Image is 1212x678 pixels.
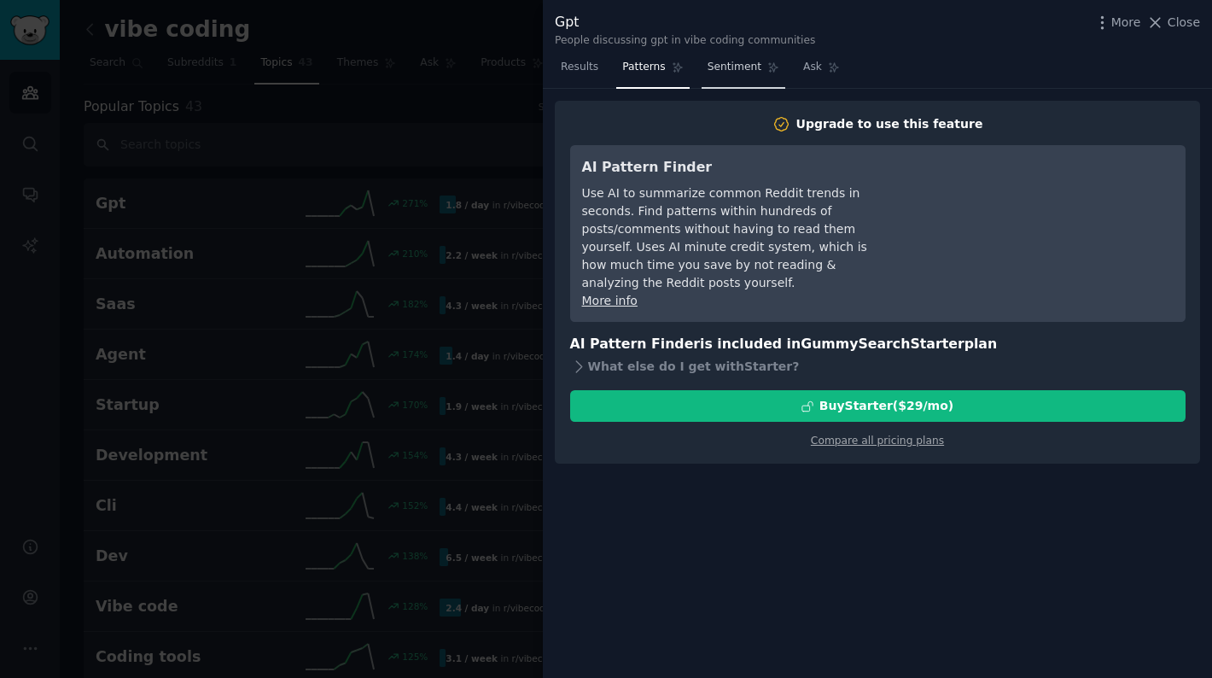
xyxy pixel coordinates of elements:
[570,354,1186,378] div: What else do I get with Starter ?
[1146,14,1200,32] button: Close
[622,60,665,75] span: Patterns
[918,157,1174,285] iframe: YouTube video player
[570,334,1186,355] h3: AI Pattern Finder is included in plan
[819,397,953,415] div: Buy Starter ($ 29 /mo )
[797,54,846,89] a: Ask
[1111,14,1141,32] span: More
[1168,14,1200,32] span: Close
[582,157,894,178] h3: AI Pattern Finder
[555,33,815,49] div: People discussing gpt in vibe coding communities
[803,60,822,75] span: Ask
[561,60,598,75] span: Results
[616,54,689,89] a: Patterns
[1093,14,1141,32] button: More
[708,60,761,75] span: Sentiment
[555,12,815,33] div: Gpt
[796,115,983,133] div: Upgrade to use this feature
[801,336,964,352] span: GummySearch Starter
[570,390,1186,422] button: BuyStarter($29/mo)
[582,294,638,307] a: More info
[555,54,604,89] a: Results
[582,184,894,292] div: Use AI to summarize common Reddit trends in seconds. Find patterns within hundreds of posts/comme...
[702,54,785,89] a: Sentiment
[811,435,944,447] a: Compare all pricing plans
